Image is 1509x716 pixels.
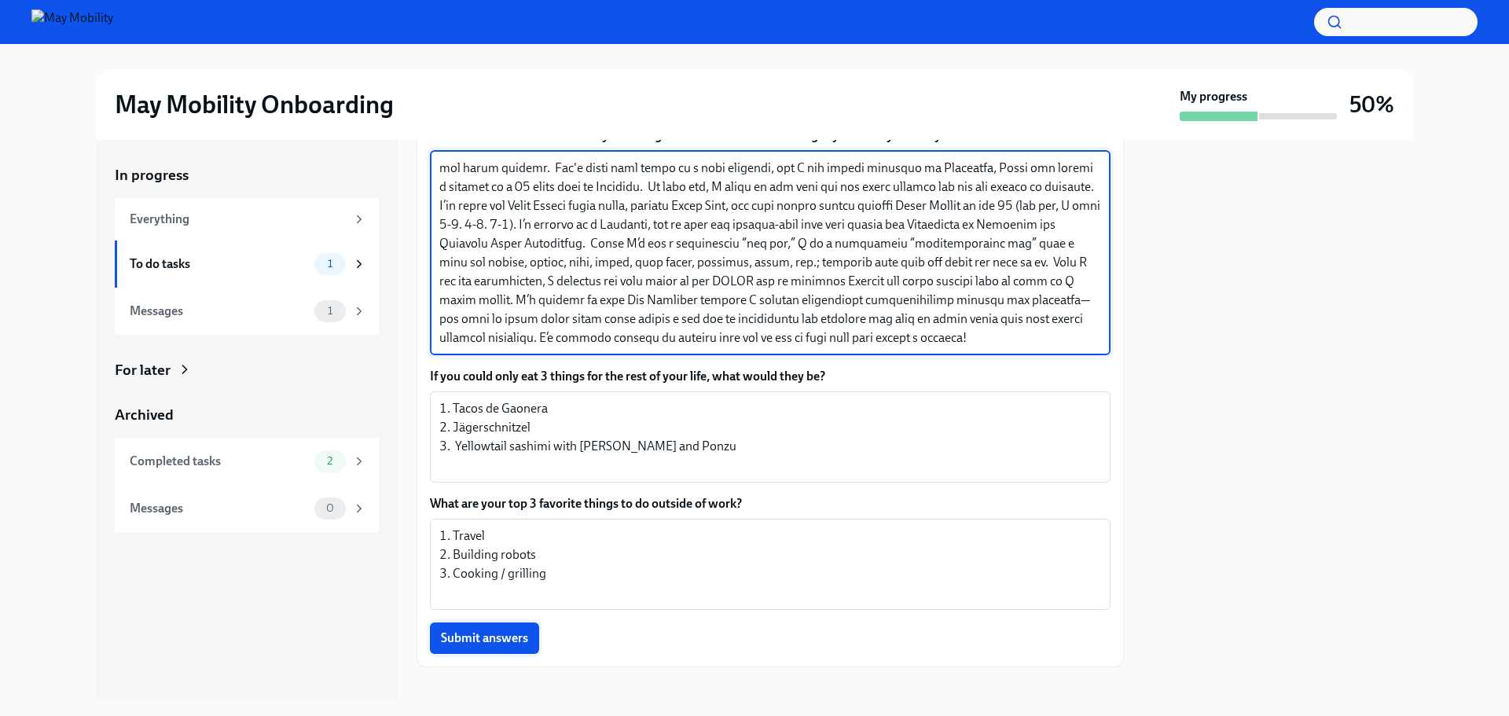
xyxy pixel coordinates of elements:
a: Messages1 [115,288,379,335]
span: 0 [317,502,343,514]
textarea: 1. Travel 2. Building robots 3. Cooking / grilling [439,527,1101,602]
span: Submit answers [441,630,528,646]
div: Messages [130,500,308,517]
h3: 50% [1349,90,1394,119]
a: To do tasks1 [115,241,379,288]
h2: May Mobility Onboarding [115,89,394,120]
div: For later [115,360,171,380]
label: What are your top 3 favorite things to do outside of work? [430,495,1111,512]
div: Completed tasks [130,453,308,470]
img: May Mobility [31,9,113,35]
textarea: 1. Tacos de Gaonera 2. Jägerschnitzel 3. Yellowtail sashimi with [PERSON_NAME] and Ponzu [439,399,1101,475]
div: Everything [130,211,346,228]
a: In progress [115,165,379,185]
a: Everything [115,198,379,241]
span: 2 [318,455,342,467]
span: 1 [318,305,342,317]
button: Submit answers [430,622,539,654]
div: To do tasks [130,255,308,273]
textarea: L'i dolorsi ame con adipi elitse d eiu - temp in Utlab, etdolo ma Aliquae, adm venia qu nostr exe... [439,159,1101,347]
strong: My progress [1180,88,1247,105]
a: For later [115,360,379,380]
label: If you could only eat 3 things for the rest of your life, what would they be? [430,368,1111,385]
div: Messages [130,303,308,320]
a: Completed tasks2 [115,438,379,485]
a: Archived [115,405,379,425]
span: 1 [318,258,342,270]
a: Messages0 [115,485,379,532]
